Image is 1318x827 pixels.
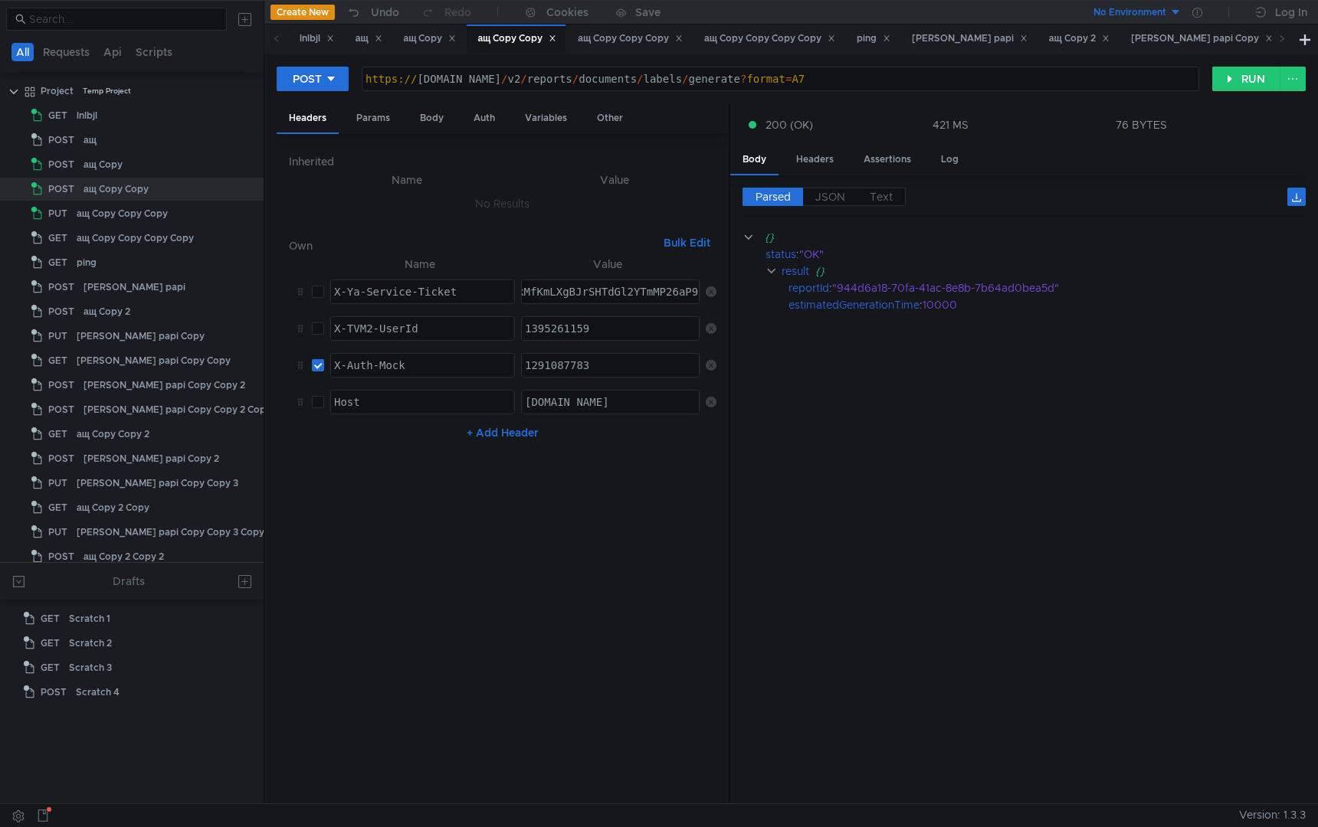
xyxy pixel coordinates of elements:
div: ащ [84,129,97,152]
span: PUT [48,521,67,544]
button: All [11,43,34,61]
div: {} [815,263,1286,279]
span: GET [48,349,67,372]
div: ащ Copy [404,31,457,47]
span: GET [48,227,67,250]
span: POST [48,129,74,152]
div: Log [929,145,971,174]
div: ащ Copy Copy Copy Copy [704,31,835,47]
div: Log In [1275,3,1307,21]
div: Headers [277,104,339,134]
span: GET [41,607,60,630]
button: Requests [38,43,94,61]
div: Headers [784,145,846,174]
div: ащ Copy Copy Copy [578,31,683,47]
th: Value [513,171,716,189]
div: Params [344,104,402,132]
div: [PERSON_NAME] papi Copy [1131,31,1273,47]
th: Name [301,171,513,189]
span: GET [48,251,67,274]
span: GET [48,423,67,446]
div: ащ Copy 2 Copy 2 [84,545,164,568]
div: lnlbjl [300,31,334,47]
div: status [766,246,796,263]
button: Undo [335,1,410,24]
div: 10000 [923,296,1290,313]
div: ping [77,251,97,274]
span: POST [48,374,74,397]
div: [PERSON_NAME] papi Copy Copy 2 [84,374,245,397]
div: ащ Copy Copy 2 [77,423,149,446]
button: Api [99,43,126,61]
span: GET [48,104,67,127]
div: ащ Copy Copy [84,178,149,201]
div: [PERSON_NAME] papi [912,31,1028,47]
button: + Add Header [461,423,545,442]
div: 76 BYTES [1116,118,1167,132]
div: Variables [513,104,579,132]
div: Cookies [546,3,589,21]
div: Save [635,7,661,18]
th: Value [515,255,700,273]
div: ащ Copy 2 Copy [77,496,149,519]
div: "944d6a18-70fa-41ac-8e8b-7b64ad0bea5d" [832,279,1286,296]
div: reportId [789,279,829,296]
div: [PERSON_NAME] papi [84,276,185,299]
div: Scratch 4 [76,681,120,704]
div: estimatedGenerationTime [789,296,920,313]
span: POST [48,178,74,201]
div: Body [408,104,456,132]
div: "OK" [799,246,1285,263]
div: Scratch 3 [69,656,112,679]
div: Other [585,104,635,132]
span: POST [41,681,67,704]
span: GET [48,496,67,519]
span: PUT [48,325,67,348]
div: : [789,279,1306,296]
div: Undo [371,3,399,21]
h6: Own [289,237,657,255]
div: : [766,246,1306,263]
div: 421 MS [933,118,969,132]
span: Parsed [756,190,791,204]
div: Auth [461,104,507,132]
div: POST [293,70,322,87]
div: Temp Project [83,80,131,103]
button: Redo [410,1,482,24]
div: Body [730,145,779,175]
div: ащ Copy Copy Copy Copy [77,227,194,250]
div: {} [765,229,1284,246]
div: lnlbjl [77,104,97,127]
span: PUT [48,202,67,225]
div: [PERSON_NAME] papi Copy [77,325,205,348]
span: Text [870,190,893,204]
div: Redo [444,3,471,21]
div: Project [41,80,74,103]
button: RUN [1212,67,1280,91]
div: [PERSON_NAME] papi Copy Copy 2 Copy [84,398,271,421]
span: POST [48,447,74,470]
div: ащ Copy 2 [1049,31,1110,47]
span: GET [41,632,60,655]
nz-embed-empty: No Results [475,197,529,211]
div: ащ [356,31,382,47]
span: Version: 1.3.3 [1239,804,1306,826]
span: POST [48,276,74,299]
button: Bulk Edit [657,234,716,252]
div: ащ Copy Copy Copy [77,202,168,225]
div: Assertions [851,145,923,174]
div: [PERSON_NAME] papi Copy Copy [77,349,231,372]
div: Scratch 1 [69,607,110,630]
span: POST [48,300,74,323]
span: 200 (OK) [766,116,813,133]
span: GET [41,656,60,679]
div: Scratch 2 [69,632,112,655]
span: POST [48,153,74,176]
h6: Inherited [289,152,716,171]
span: PUT [48,472,67,495]
div: [PERSON_NAME] papi Copy Copy 3 [77,472,238,495]
div: [PERSON_NAME] papi Copy 2 [84,447,219,470]
div: Drafts [113,572,145,590]
span: POST [48,398,74,421]
div: ащ Copy [84,153,123,176]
